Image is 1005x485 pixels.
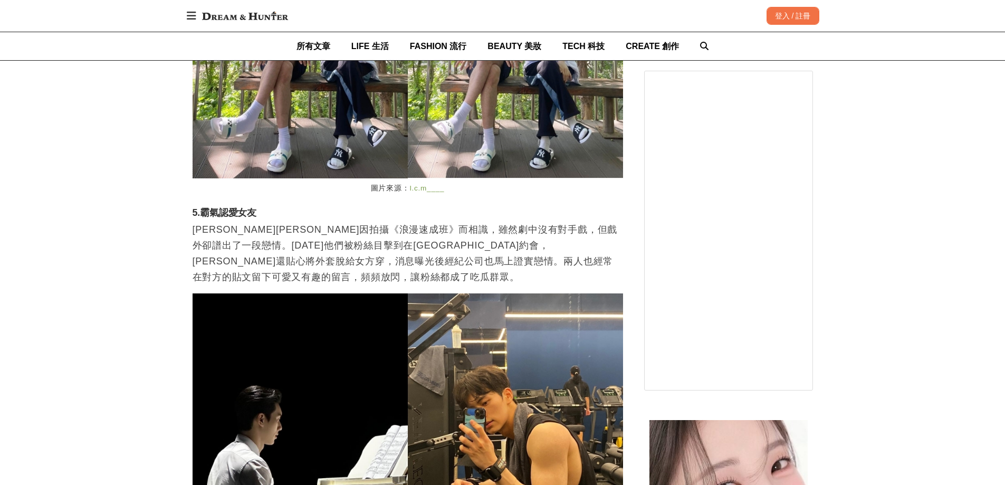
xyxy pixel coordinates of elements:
[296,42,330,51] span: 所有文章
[767,7,819,25] div: 登入 / 註冊
[487,32,541,60] a: BEAUTY 美妝
[626,32,679,60] a: CREATE 創作
[410,184,445,192] a: l.c.m____
[562,32,605,60] a: TECH 科技
[626,42,679,51] span: CREATE 創作
[193,178,623,199] figcaption: 圖片來源：
[410,42,467,51] span: FASHION 流行
[296,32,330,60] a: 所有文章
[193,222,623,285] p: [PERSON_NAME][PERSON_NAME]因拍攝《浪漫速成班》而相識，雖然劇中沒有對手戲，但戲外卻譜出了一段戀情。[DATE]他們被粉絲目擊到在[GEOGRAPHIC_DATA]約會，...
[487,42,541,51] span: BEAUTY 美妝
[193,207,257,218] strong: 5.霸氣認愛女友
[410,32,467,60] a: FASHION 流行
[562,42,605,51] span: TECH 科技
[351,32,389,60] a: LIFE 生活
[197,6,293,25] img: Dream & Hunter
[351,42,389,51] span: LIFE 生活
